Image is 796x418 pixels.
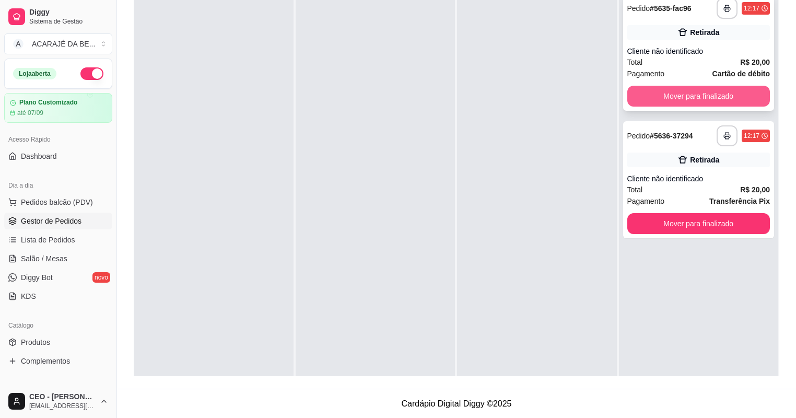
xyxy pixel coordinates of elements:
span: Diggy Bot [21,272,53,283]
button: Alterar Status [80,67,103,80]
span: Complementos [21,356,70,366]
a: Gestor de Pedidos [4,213,112,229]
button: Pedidos balcão (PDV) [4,194,112,211]
span: Diggy [29,8,108,17]
span: Pagamento [627,68,665,79]
span: Salão / Mesas [21,253,67,264]
a: Lista de Pedidos [4,231,112,248]
div: Retirada [690,155,719,165]
span: [EMAIL_ADDRESS][DOMAIN_NAME] [29,402,96,410]
strong: Transferência Pix [709,197,770,205]
div: 12:17 [744,4,759,13]
span: Pedido [627,4,650,13]
span: Pagamento [627,195,665,207]
a: Produtos [4,334,112,351]
button: CEO - [PERSON_NAME][EMAIL_ADDRESS][DOMAIN_NAME] [4,389,112,414]
a: Salão / Mesas [4,250,112,267]
span: Produtos [21,337,50,347]
span: Gestor de Pedidos [21,216,81,226]
article: até 07/09 [17,109,43,117]
strong: R$ 20,00 [740,185,770,194]
div: 12:17 [744,132,759,140]
span: Pedido [627,132,650,140]
strong: R$ 20,00 [740,58,770,66]
strong: # 5636-37294 [650,132,693,140]
div: Loja aberta [13,68,56,79]
button: Mover para finalizado [627,213,770,234]
button: Select a team [4,33,112,54]
div: Acesso Rápido [4,131,112,148]
span: Total [627,184,643,195]
strong: Cartão de débito [712,69,770,78]
span: Dashboard [21,151,57,161]
div: Cliente não identificado [627,46,770,56]
span: Lista de Pedidos [21,235,75,245]
div: ACARAJÉ DA BE ... [32,39,95,49]
span: Pedidos balcão (PDV) [21,197,93,207]
a: Diggy Botnovo [4,269,112,286]
span: A [13,39,24,49]
a: Dashboard [4,148,112,165]
a: KDS [4,288,112,305]
span: KDS [21,291,36,301]
div: Retirada [690,27,719,38]
a: Complementos [4,353,112,369]
div: Catálogo [4,317,112,334]
div: Dia a dia [4,177,112,194]
button: Mover para finalizado [627,86,770,107]
a: Plano Customizadoaté 07/09 [4,93,112,123]
article: Plano Customizado [19,99,77,107]
strong: # 5635-fac96 [650,4,691,13]
span: CEO - [PERSON_NAME] [29,392,96,402]
span: Total [627,56,643,68]
span: Sistema de Gestão [29,17,108,26]
div: Cliente não identificado [627,173,770,184]
a: DiggySistema de Gestão [4,4,112,29]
